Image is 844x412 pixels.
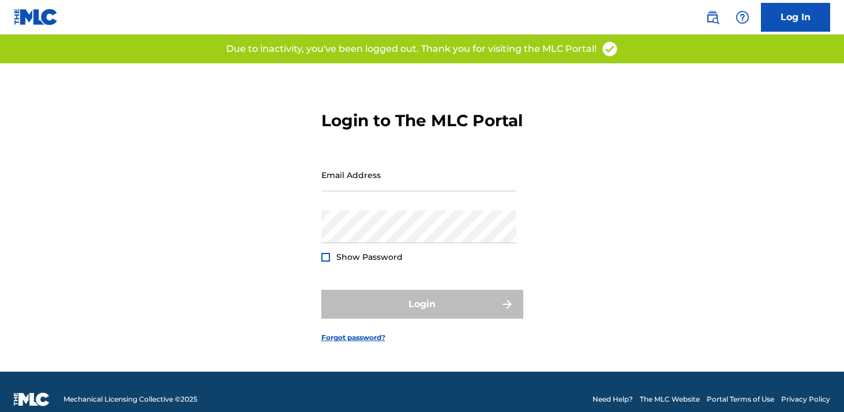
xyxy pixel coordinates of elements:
[701,6,724,29] a: Public Search
[761,3,830,32] a: Log In
[226,42,597,56] p: Due to inactivity, you've been logged out. Thank you for visiting the MLC Portal!
[321,111,523,131] h3: Login to The MLC Portal
[592,394,633,405] a: Need Help?
[321,332,385,343] a: Forgot password?
[731,6,754,29] div: Help
[601,40,618,58] img: access
[707,394,774,405] a: Portal Terms of Use
[640,394,700,405] a: The MLC Website
[63,394,197,405] span: Mechanical Licensing Collective © 2025
[336,252,403,262] span: Show Password
[14,9,58,25] img: MLC Logo
[786,357,844,412] iframe: Chat Widget
[706,10,719,24] img: search
[781,394,830,405] a: Privacy Policy
[736,10,749,24] img: help
[14,392,50,406] img: logo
